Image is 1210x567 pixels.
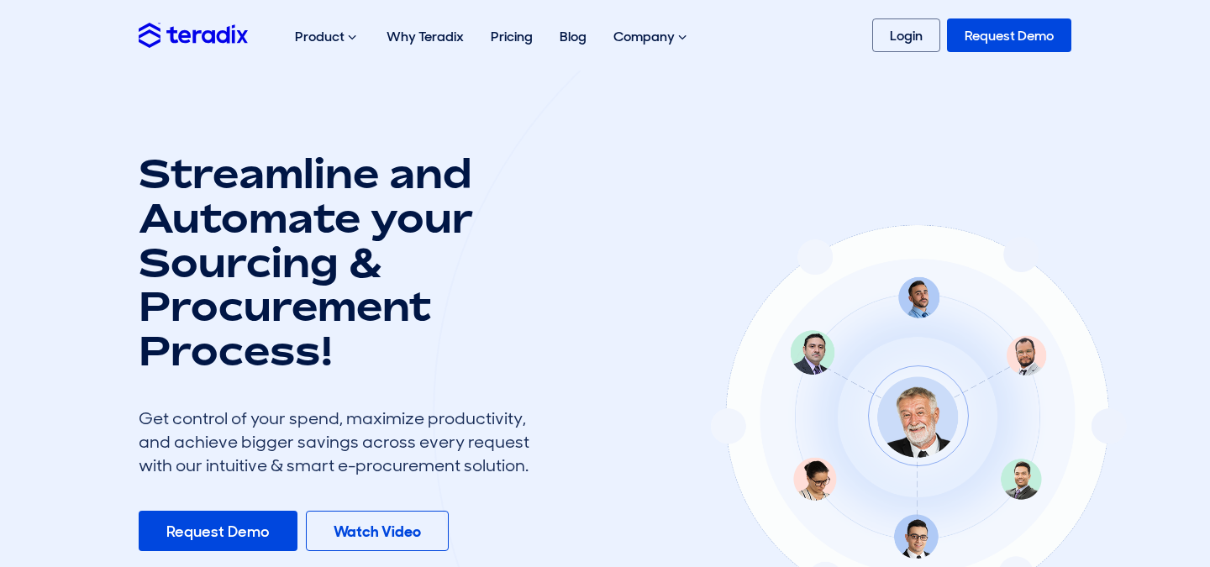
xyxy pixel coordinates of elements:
a: Login [872,18,940,52]
div: Product [281,10,373,64]
img: Teradix logo [139,23,248,47]
b: Watch Video [334,522,421,542]
a: Watch Video [306,511,449,551]
a: Pricing [477,10,546,63]
h1: Streamline and Automate your Sourcing & Procurement Process! [139,151,542,373]
div: Company [600,10,703,64]
a: Blog [546,10,600,63]
a: Why Teradix [373,10,477,63]
a: Request Demo [139,511,297,551]
div: Get control of your spend, maximize productivity, and achieve bigger savings across every request... [139,407,542,477]
a: Request Demo [947,18,1071,52]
